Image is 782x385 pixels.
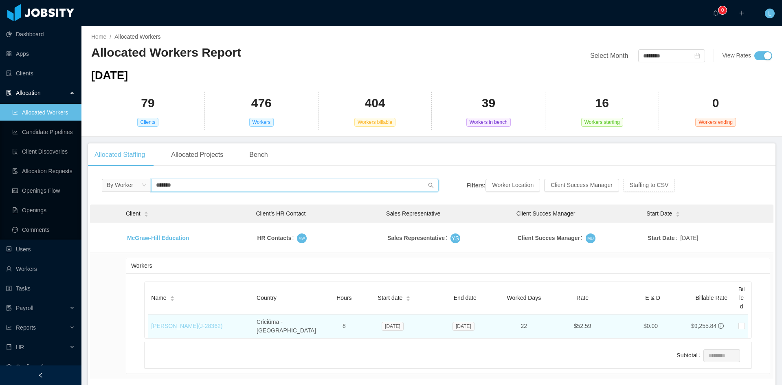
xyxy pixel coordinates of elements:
[137,118,159,127] span: Clients
[648,235,674,241] strong: Start Date
[6,261,75,277] a: icon: userWorkers
[6,364,12,370] i: icon: setting
[516,210,576,217] span: Client Succes Manager
[12,183,75,199] a: icon: idcardOpenings Flow
[680,234,698,242] span: [DATE]
[141,95,154,112] h2: 79
[406,295,411,297] i: icon: caret-up
[170,295,175,300] div: Sort
[646,209,672,218] span: Start Date
[253,315,329,338] td: Criciúma - [GEOGRAPHIC_DATA]
[712,95,719,112] h2: 0
[12,124,75,140] a: icon: line-chartCandidate Pipelines
[144,213,148,216] i: icon: caret-down
[12,163,75,179] a: icon: file-doneAllocation Requests
[6,241,75,257] a: icon: robotUsers
[16,324,36,331] span: Reports
[110,33,111,40] span: /
[387,235,445,241] strong: Sales Representative
[675,210,680,216] div: Sort
[170,298,174,300] i: icon: caret-down
[485,179,540,192] button: Worker Location
[6,325,12,330] i: icon: line-chart
[336,295,351,301] span: Hours
[249,118,274,127] span: Workers
[107,179,133,191] div: By Worker
[165,143,230,166] div: Allocated Projects
[713,10,718,16] i: icon: bell
[144,211,148,213] i: icon: caret-up
[151,294,166,302] span: Name
[694,53,700,59] i: icon: calendar
[354,118,395,127] span: Workers billable
[466,118,511,127] span: Workers in bench
[114,33,160,40] span: Allocated Workers
[6,26,75,42] a: icon: pie-chartDashboard
[581,118,623,127] span: Workers starting
[251,95,272,112] h2: 476
[6,46,75,62] a: icon: appstoreApps
[452,233,459,243] span: YS
[16,90,41,96] span: Allocation
[88,143,152,166] div: Allocated Staffing
[501,315,547,338] td: 22
[623,179,675,192] button: Staffing to CSV
[16,305,33,311] span: Payroll
[12,202,75,218] a: icon: file-textOpenings
[6,305,12,311] i: icon: file-protect
[507,295,541,301] span: Worked Days
[16,363,50,370] span: Configuration
[91,33,106,40] a: Home
[406,295,411,300] div: Sort
[587,235,594,242] span: MD
[131,258,765,273] div: Workers
[91,69,128,81] span: [DATE]
[453,322,474,331] span: [DATE]
[329,315,359,338] td: 8
[704,350,740,362] input: Subtotal Subtotal
[299,235,305,241] span: MW
[378,294,403,302] span: Start date
[590,52,628,59] span: Select Month
[644,323,658,329] span: $0.00
[6,280,75,297] a: icon: profileTasks
[718,6,727,14] sup: 0
[547,315,617,338] td: $52.59
[676,211,680,213] i: icon: caret-up
[595,95,609,112] h2: 16
[257,295,277,301] span: Country
[576,295,589,301] span: Rate
[406,298,411,300] i: icon: caret-down
[6,65,75,81] a: icon: auditClients
[739,10,745,16] i: icon: plus
[382,322,404,331] span: [DATE]
[12,222,75,238] a: icon: messageComments
[151,323,222,329] a: [PERSON_NAME](J-28362)
[544,179,619,192] button: Client Success Manager
[12,104,75,121] a: icon: line-chartAllocated Workers
[6,344,12,350] i: icon: book
[127,235,189,241] a: McGraw-Hill Education
[467,182,486,188] strong: Filters:
[256,210,306,217] span: Client’s HR Contact
[365,95,385,112] h2: 404
[428,183,434,188] i: icon: search
[6,90,12,96] i: icon: solution
[695,118,736,127] span: Workers ending
[454,295,477,301] span: End date
[645,295,660,301] span: E & D
[16,344,24,350] span: HR
[695,295,727,301] span: Billable Rate
[691,322,716,330] div: $9,255.84
[170,295,174,297] i: icon: caret-up
[718,323,724,329] span: info-circle
[676,213,680,216] i: icon: caret-down
[243,143,274,166] div: Bench
[257,235,292,241] strong: HR Contacts
[91,44,432,61] h2: Allocated Workers Report
[518,235,580,241] strong: Client Succes Manager
[126,209,141,218] span: Client
[386,210,440,217] span: Sales Representative
[482,95,495,112] h2: 39
[12,143,75,160] a: icon: file-searchClient Discoveries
